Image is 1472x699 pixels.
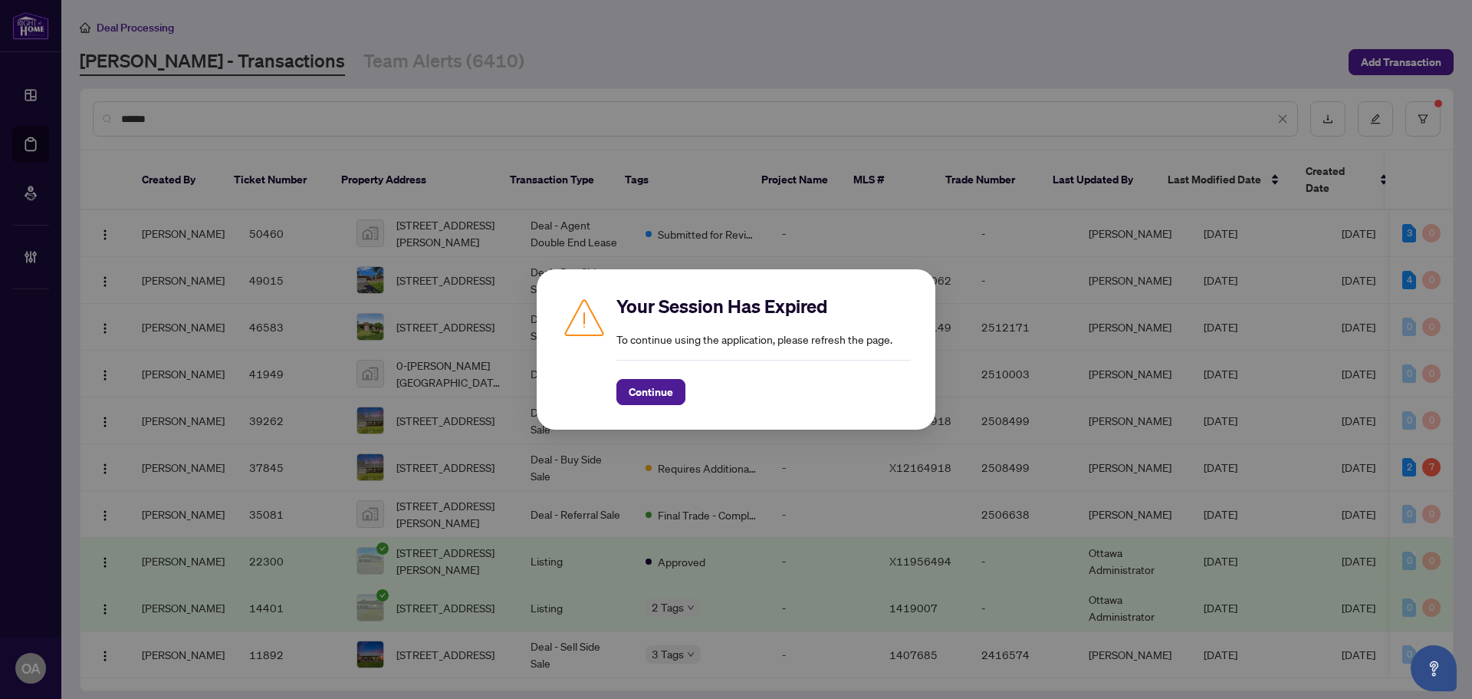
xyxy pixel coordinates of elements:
[561,294,607,340] img: Caution icon
[629,380,673,404] span: Continue
[616,294,911,318] h2: Your Session Has Expired
[616,379,685,405] button: Continue
[1411,645,1457,691] button: Open asap
[616,294,911,405] div: To continue using the application, please refresh the page.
